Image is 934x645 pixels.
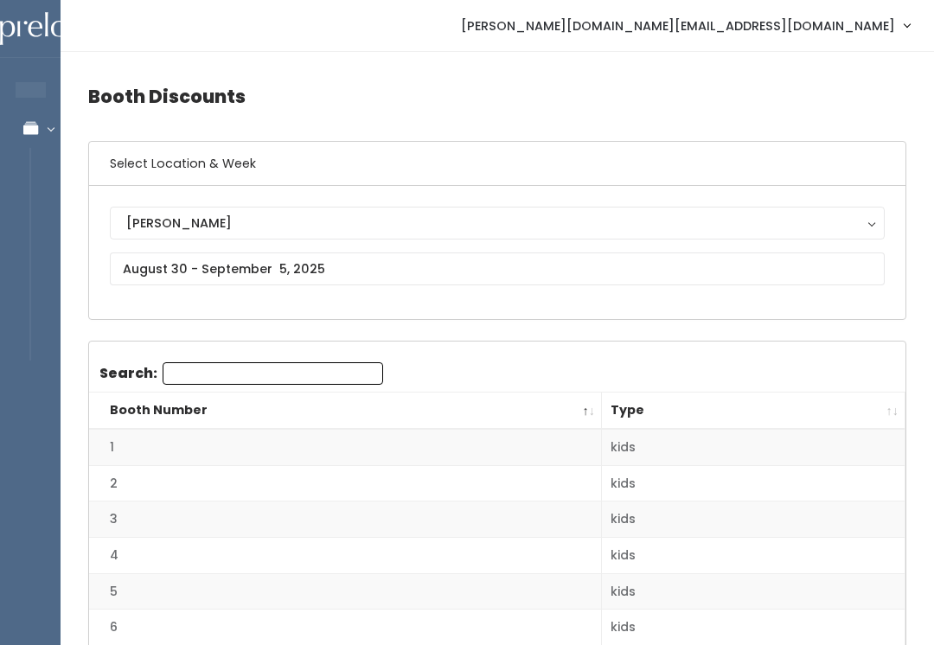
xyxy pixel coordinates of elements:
[110,252,885,285] input: August 30 - September 5, 2025
[110,207,885,239] button: [PERSON_NAME]
[126,214,868,233] div: [PERSON_NAME]
[89,465,602,501] td: 2
[602,501,905,538] td: kids
[89,538,602,574] td: 4
[89,142,905,186] h6: Select Location & Week
[99,362,383,385] label: Search:
[88,73,906,120] h4: Booth Discounts
[163,362,383,385] input: Search:
[602,429,905,465] td: kids
[602,573,905,610] td: kids
[89,429,602,465] td: 1
[461,16,895,35] span: [PERSON_NAME][DOMAIN_NAME][EMAIL_ADDRESS][DOMAIN_NAME]
[89,573,602,610] td: 5
[602,538,905,574] td: kids
[602,393,905,430] th: Type: activate to sort column ascending
[89,393,602,430] th: Booth Number: activate to sort column descending
[89,501,602,538] td: 3
[444,7,927,44] a: [PERSON_NAME][DOMAIN_NAME][EMAIL_ADDRESS][DOMAIN_NAME]
[602,465,905,501] td: kids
